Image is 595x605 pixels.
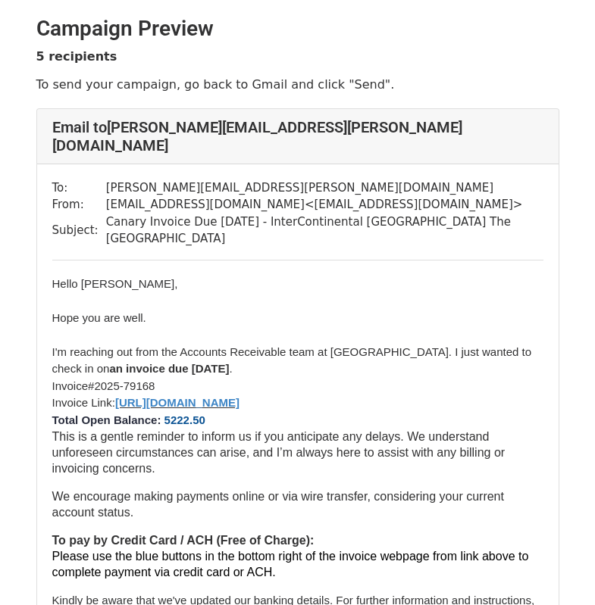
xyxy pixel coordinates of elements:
[106,214,543,248] td: Canary Invoice Due [DATE] - InterContinental [GEOGRAPHIC_DATA] The [GEOGRAPHIC_DATA]
[52,550,529,578] span: Please use the blue buttons in the bottom right of the invoice webpage from link above to complet...
[52,379,95,392] span: Invoice#
[36,16,559,42] h2: Campaign Preview
[106,196,543,214] td: [EMAIL_ADDRESS][DOMAIN_NAME] < [EMAIL_ADDRESS][DOMAIN_NAME] >
[52,179,106,197] td: To:
[36,49,117,64] strong: 5 recipients
[52,413,161,426] span: Total Open Balance:
[106,179,543,197] td: [PERSON_NAME][EMAIL_ADDRESS][PERSON_NAME][DOMAIN_NAME]
[52,277,178,290] span: Hello [PERSON_NAME],
[164,413,205,426] font: 5222.50
[52,394,543,412] li: Invoice Link:
[52,534,315,547] strong: To pay by Credit Card / ACH (Free of Charge):
[52,214,106,248] td: Subject:
[109,362,229,375] strong: an invoice due [DATE]
[52,490,504,519] span: We encourage making payments online or via wire transfer, considering your current account status.
[52,345,532,376] span: I'm reaching out from the Accounts Receivable team at [GEOGRAPHIC_DATA]. I just wanted to check i...
[52,196,106,214] td: From:
[52,118,543,154] h4: Email to [PERSON_NAME][EMAIL_ADDRESS][PERSON_NAME][DOMAIN_NAME]
[36,76,559,92] p: To send your campaign, go back to Gmail and click "Send".
[52,311,146,324] span: Hope you are well.
[52,378,543,395] li: 2025-79168
[115,396,240,409] b: [URL][DOMAIN_NAME]
[52,430,506,475] span: This is a gentle reminder to inform us if you anticipate any delays. We understand unforeseen cir...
